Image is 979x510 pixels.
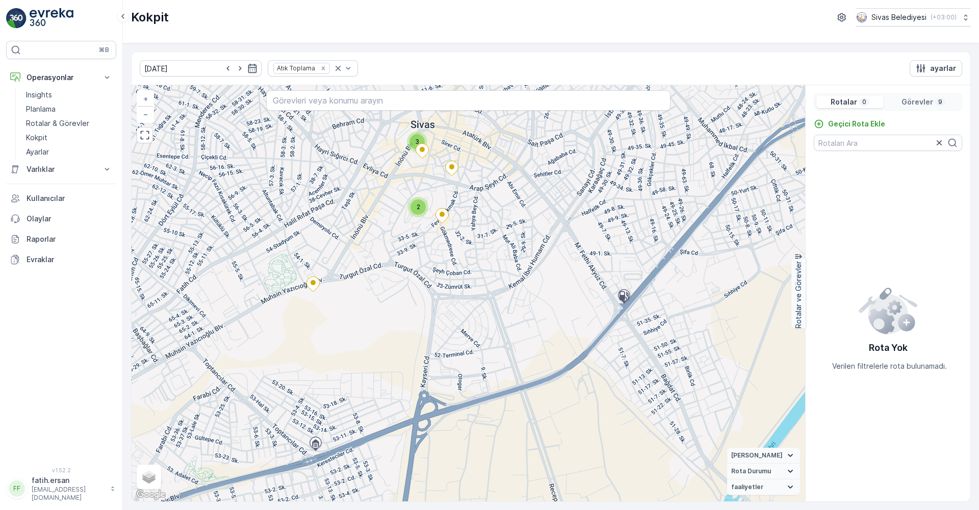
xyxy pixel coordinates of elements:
[6,229,116,249] a: Raporlar
[26,104,56,114] p: Planlama
[6,475,116,502] button: FFfatih.ersan[EMAIL_ADDRESS][DOMAIN_NAME]
[930,63,956,73] p: ayarlar
[27,193,112,203] p: Kullanıcılar
[9,480,25,497] div: FF
[731,483,763,491] span: faaliyetler
[26,133,47,143] p: Kokpit
[407,132,427,152] div: 3
[901,97,933,107] p: Görevler
[6,8,27,29] img: logo
[828,119,885,129] p: Geçici Rota Ekle
[22,131,116,145] a: Kokpit
[30,8,73,29] img: logo_light-DOdMpM7g.png
[27,164,96,174] p: Varlıklar
[26,90,52,100] p: Insights
[131,9,169,25] p: Kokpit
[937,98,943,106] p: 9
[134,488,168,501] a: Bu bölgeyi Google Haritalar'da açın (yeni pencerede açılır)
[143,94,148,103] span: +
[22,116,116,131] a: Rotalar & Görevler
[856,12,867,23] img: sivas-belediyesi-logo-png_seeklogo-318229.png
[27,72,96,83] p: Operasyonlar
[140,60,262,76] input: dd/mm/yyyy
[408,197,428,217] div: 2
[99,46,109,54] p: ⌘B
[727,448,800,464] summary: [PERSON_NAME]
[6,209,116,229] a: Olaylar
[832,361,947,371] p: Verilen filtrelerle rota bulunamadı.
[6,249,116,270] a: Evraklar
[266,90,671,111] input: Görevleri veya konumu arayın
[318,64,329,72] div: Remove Atık Toplama
[22,145,116,159] a: Ayarlar
[814,135,962,151] input: Rotaları Ara
[727,479,800,495] summary: faaliyetler
[871,12,926,22] p: Sivas Belediyesi
[731,451,783,460] span: [PERSON_NAME]
[27,234,112,244] p: Raporlar
[793,261,804,328] p: Rotalar ve Görevler
[415,138,419,145] span: 3
[27,214,112,224] p: Olaylar
[134,488,168,501] img: Google
[6,188,116,209] a: Kullanıcılar
[417,203,420,211] span: 2
[138,91,153,107] a: Yakınlaştır
[6,159,116,180] button: Varlıklar
[727,464,800,479] summary: Rota Durumu
[731,467,771,475] span: Rota Durumu
[6,467,116,473] span: v 1.52.2
[27,254,112,265] p: Evraklar
[32,486,105,502] p: [EMAIL_ADDRESS][DOMAIN_NAME]
[143,110,148,118] span: −
[32,475,105,486] p: fatih.ersan
[856,8,971,27] button: Sivas Belediyesi(+03:00)
[869,341,908,355] p: Rota Yok
[910,60,962,76] button: ayarlar
[26,118,89,129] p: Rotalar & Görevler
[26,147,49,157] p: Ayarlar
[858,286,918,335] img: config error
[814,119,885,129] a: Geçici Rota Ekle
[6,67,116,88] button: Operasyonlar
[22,88,116,102] a: Insights
[274,63,317,73] div: Atık Toplama
[138,107,153,122] a: Uzaklaştır
[22,102,116,116] a: Planlama
[138,466,160,488] a: Layers
[861,98,867,106] p: 0
[931,13,957,21] p: ( +03:00 )
[831,97,857,107] p: Rotalar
